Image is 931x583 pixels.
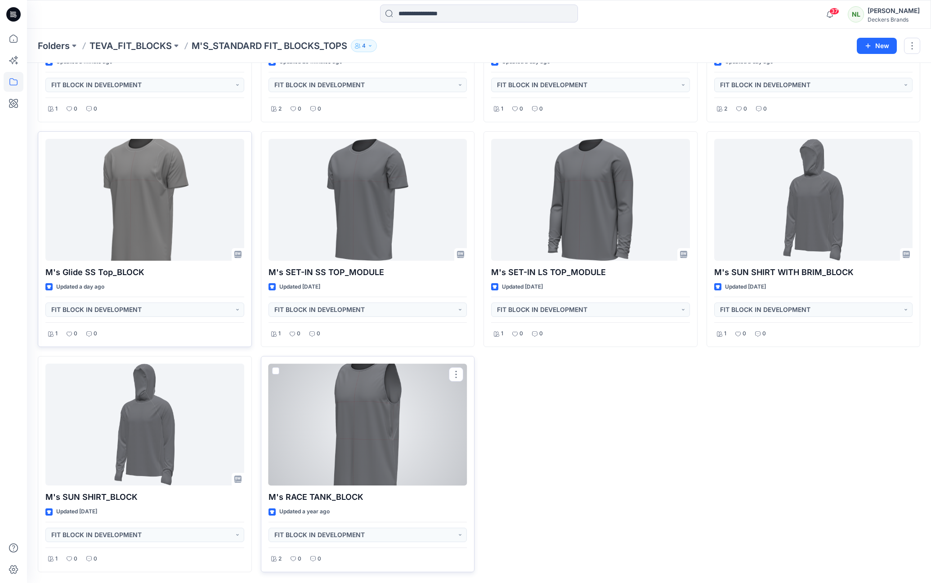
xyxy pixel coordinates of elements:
p: 0 [74,329,77,338]
div: NL [848,6,864,22]
p: 1 [55,554,58,564]
div: [PERSON_NAME] [868,5,920,16]
p: 4 [362,41,366,51]
p: 2 [278,104,282,114]
p: Updated [DATE] [502,282,543,292]
p: 2 [724,104,727,114]
p: 0 [298,554,301,564]
a: M's SUN SHIRT_BLOCK [45,364,244,485]
p: 0 [762,329,766,338]
a: M's SET-IN SS TOP_MODULE [269,139,467,261]
p: Updated a day ago [56,282,104,292]
p: 0 [539,104,543,114]
p: 0 [94,104,97,114]
p: 0 [519,329,523,338]
a: M's RACE TANK_BLOCK [269,364,467,485]
p: 0 [94,554,97,564]
p: 0 [94,329,97,338]
p: 0 [74,104,77,114]
a: M's SUN SHIRT WITH BRIM_BLOCK [714,139,913,261]
p: M's SET-IN LS TOP_MODULE [491,266,690,279]
button: 4 [351,40,377,52]
p: M's SUN SHIRT_BLOCK [45,491,244,503]
p: 1 [724,329,726,338]
p: Updated a year ago [279,507,330,516]
p: 0 [318,104,321,114]
p: Updated [DATE] [56,507,97,516]
a: Folders [38,40,70,52]
p: 1 [501,104,503,114]
a: TEVA_FIT_BLOCKS [90,40,172,52]
button: New [857,38,897,54]
p: M's SUN SHIRT WITH BRIM_BLOCK [714,266,913,279]
p: M's RACE TANK_BLOCK [269,491,467,503]
p: 0 [743,104,747,114]
p: 0 [297,329,300,338]
div: Deckers Brands [868,16,920,23]
p: Updated [DATE] [725,282,766,292]
p: 0 [318,554,321,564]
p: 0 [74,554,77,564]
p: M's Glide SS Top_BLOCK [45,266,244,279]
p: 2 [278,554,282,564]
p: M's SET-IN SS TOP_MODULE [269,266,467,279]
p: 1 [55,104,58,114]
p: 0 [317,329,320,338]
p: 0 [519,104,523,114]
p: 0 [743,329,746,338]
p: 1 [501,329,503,338]
a: M's Glide SS Top_BLOCK [45,139,244,261]
p: 0 [539,329,543,338]
p: Updated [DATE] [279,282,320,292]
p: M'S_STANDARD FIT_ BLOCKS_TOPS [192,40,347,52]
p: 1 [55,329,58,338]
p: 0 [298,104,301,114]
span: 37 [829,8,839,15]
a: M's SET-IN LS TOP_MODULE [491,139,690,261]
p: 0 [763,104,767,114]
p: 1 [278,329,281,338]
